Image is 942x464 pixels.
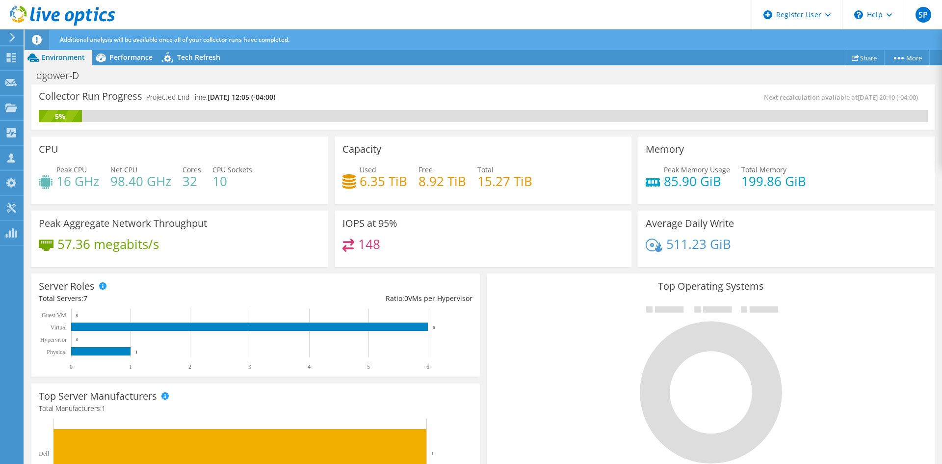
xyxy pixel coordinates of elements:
span: Total Memory [741,165,786,174]
span: 0 [404,294,408,303]
h4: 16 GHz [56,176,99,187]
text: 6 [433,325,435,330]
h3: Memory [646,144,684,155]
span: SP [916,7,931,23]
text: 1 [431,450,434,456]
span: Tech Refresh [177,53,220,62]
h4: Projected End Time: [146,92,275,103]
h4: 511.23 GiB [666,239,731,249]
h4: 57.36 megabits/s [57,239,159,249]
text: 2 [188,363,191,370]
div: Total Servers: [39,293,256,304]
h4: 8.92 TiB [419,176,466,187]
text: Guest VM [42,312,66,319]
h3: Capacity [342,144,381,155]
text: Physical [47,349,67,355]
text: 0 [76,337,78,342]
span: Net CPU [110,165,137,174]
h3: CPU [39,144,58,155]
text: 5 [367,363,370,370]
h4: 10 [212,176,252,187]
a: More [884,50,930,65]
h3: Top Server Manufacturers [39,391,157,402]
span: Cores [183,165,201,174]
h3: Average Daily Write [646,218,734,229]
text: 1 [129,363,132,370]
h3: Peak Aggregate Network Throughput [39,218,207,229]
h4: 199.86 GiB [741,176,806,187]
span: CPU Sockets [212,165,252,174]
span: Peak CPU [56,165,87,174]
span: Total [477,165,494,174]
div: 5% [39,111,82,122]
text: Virtual [51,324,67,331]
h4: 148 [358,239,380,249]
h4: 32 [183,176,201,187]
span: [DATE] 20:10 (-04:00) [858,93,918,102]
h4: 15.27 TiB [477,176,532,187]
span: Environment [42,53,85,62]
div: Ratio: VMs per Hypervisor [256,293,472,304]
span: 1 [102,404,105,413]
h4: 6.35 TiB [360,176,407,187]
span: Free [419,165,433,174]
span: Peak Memory Usage [664,165,730,174]
span: Performance [109,53,153,62]
text: 6 [426,363,429,370]
h4: 85.90 GiB [664,176,730,187]
a: Share [844,50,885,65]
h3: Top Operating Systems [494,281,928,292]
span: 7 [83,294,87,303]
h4: Total Manufacturers: [39,403,472,414]
text: 0 [76,313,78,318]
h4: 98.40 GHz [110,176,171,187]
h1: dgower-D [32,70,94,81]
span: [DATE] 12:05 (-04:00) [208,92,275,102]
span: Next recalculation available at [764,93,923,102]
text: 1 [135,350,138,355]
text: 0 [70,363,73,370]
svg: \n [854,10,863,19]
h3: IOPS at 95% [342,218,397,229]
span: Used [360,165,376,174]
text: Hypervisor [40,336,67,343]
text: 4 [308,363,311,370]
text: Dell [39,450,49,457]
span: Additional analysis will be available once all of your collector runs have completed. [60,35,289,44]
h3: Server Roles [39,281,95,292]
text: 3 [248,363,251,370]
